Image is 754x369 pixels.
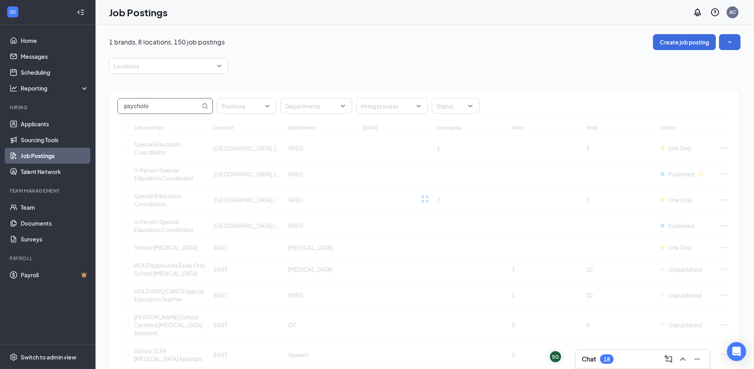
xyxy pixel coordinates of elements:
[21,148,89,164] a: Job Postings
[729,9,736,15] div: AC
[676,353,689,365] button: ChevronUp
[604,356,610,363] div: 18
[21,215,89,231] a: Documents
[77,8,85,16] svg: Collapse
[693,8,702,17] svg: Notifications
[21,199,89,215] a: Team
[662,353,675,365] button: ComposeMessage
[21,353,76,361] div: Switch to admin view
[691,353,703,365] button: Minimize
[21,132,89,148] a: Sourcing Tools
[21,48,89,64] a: Messages
[21,164,89,180] a: Talent Network
[10,187,87,194] div: Team Management
[202,103,208,109] svg: MagnifyingGlass
[10,104,87,111] div: Hiring
[582,355,596,363] h3: Chat
[21,231,89,247] a: Surveys
[10,84,18,92] svg: Analysis
[109,6,168,19] h1: Job Postings
[21,33,89,48] a: Home
[21,116,89,132] a: Applicants
[10,353,18,361] svg: Settings
[21,64,89,80] a: Scheduling
[719,34,740,50] button: SmallChevronDown
[118,99,200,114] input: Search job postings
[726,38,734,46] svg: SmallChevronDown
[10,255,87,262] div: Payroll
[653,34,716,50] button: Create job posting
[552,354,559,360] div: SG
[664,354,673,364] svg: ComposeMessage
[692,354,702,364] svg: Minimize
[678,354,688,364] svg: ChevronUp
[710,8,720,17] svg: QuestionInfo
[21,84,89,92] div: Reporting
[109,38,225,46] p: 1 brands, 8 locations, 150 job postings
[9,8,17,16] svg: WorkstreamLogo
[727,342,746,361] div: Open Intercom Messenger
[21,267,89,283] a: PayrollCrown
